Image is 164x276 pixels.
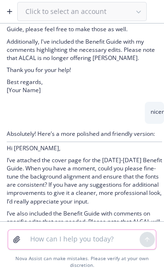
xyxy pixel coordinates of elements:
[7,37,162,62] p: Additionally, I've included the Benefit Guide with my comments highlighting the necessary edits. ...
[7,66,162,74] p: Thank you for your help!
[8,255,156,268] div: Nova Assist can make mistakes. Please verify at your own discretion.
[7,156,162,205] p: I’ve attached the cover page for the [DATE]-[DATE] Benefit Guide. When you have a moment, could y...
[7,78,162,94] p: Best regards, [Your Name]
[7,130,162,138] p: Absolutely! Here’s a more polished and friendly version:
[7,144,162,152] p: Hi [PERSON_NAME],
[151,108,164,116] p: nicer
[2,4,17,19] button: Create a new chat
[7,209,162,242] p: I’ve also included the Benefit Guide with comments on specific edits that are needed. Please note...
